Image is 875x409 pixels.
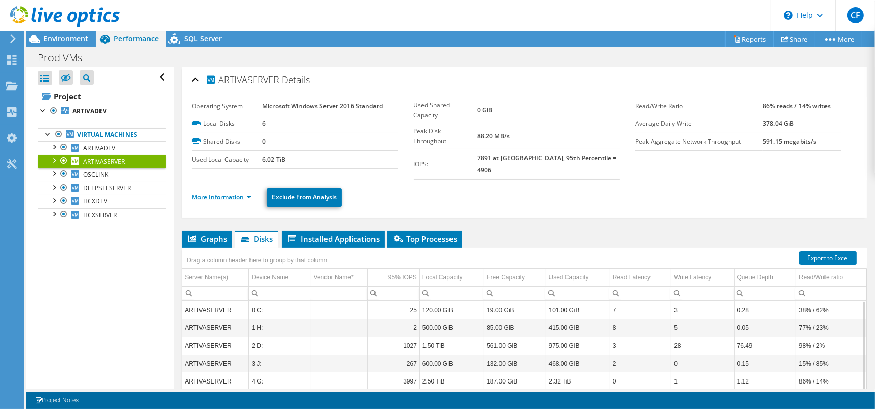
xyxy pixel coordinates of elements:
a: Export to Excel [799,251,857,265]
td: Read/Write ratio Column [796,269,866,287]
b: 6.02 TiB [262,155,285,164]
div: Device Name [252,271,288,284]
label: Shared Disks [192,137,262,147]
td: Column Device Name, Value 4 G: [249,372,311,390]
td: Column Read/Write ratio, Value 15% / 85% [796,354,866,372]
label: Peak Aggregate Network Throughput [635,137,763,147]
td: 95% IOPS Column [367,269,419,287]
td: Column Write Latency, Value 0 [671,354,734,372]
td: Column Used Capacity, Filter cell [546,286,610,300]
a: More [815,31,862,47]
a: ARTIVADEV [38,105,166,118]
div: Read/Write ratio [799,271,843,284]
td: Column 95% IOPS, Value 3997 [367,372,419,390]
td: Column Read Latency, Value 2 [610,354,671,372]
label: Read/Write Ratio [635,101,763,111]
a: DEEPSEESERVER [38,182,166,195]
td: Column Queue Depth, Value 0.28 [734,301,796,319]
td: Column Used Capacity, Value 2.32 TiB [546,372,610,390]
b: 88.20 MB/s [477,132,510,140]
span: OSCLINK [83,170,108,179]
span: HCXSERVER [83,211,117,219]
div: Local Capacity [422,271,463,284]
a: Project [38,88,166,105]
td: Column 95% IOPS, Filter cell [367,286,419,300]
td: Column Read Latency, Filter cell [610,286,671,300]
td: Queue Depth Column [734,269,796,287]
td: Column Free Capacity, Value 132.00 GiB [484,354,546,372]
span: DEEPSEESERVER [83,184,131,192]
a: More Information [192,193,252,201]
a: Exclude From Analysis [267,188,342,207]
td: Column 95% IOPS, Value 2 [367,319,419,337]
td: Column Vendor Name*, Filter cell [311,286,367,300]
h1: Prod VMs [33,52,98,63]
div: Queue Depth [737,271,773,284]
div: Read Latency [613,271,651,284]
td: Column 95% IOPS, Value 25 [367,301,419,319]
td: Read Latency Column [610,269,671,287]
td: Column Device Name, Value 2 D: [249,337,311,354]
span: ARTIVASERVER [205,73,279,85]
td: Column Vendor Name*, Value [311,319,367,337]
b: 86% reads / 14% writes [763,101,831,110]
label: Average Daily Write [635,119,763,129]
span: ARTIVADEV [83,144,115,152]
td: Column Used Capacity, Value 468.00 GiB [546,354,610,372]
td: Column Used Capacity, Value 415.00 GiB [546,319,610,337]
a: Virtual Machines [38,128,166,141]
td: Column Free Capacity, Value 19.00 GiB [484,301,546,319]
td: Column Vendor Name*, Value [311,372,367,390]
td: Column Device Name, Value 0 C: [249,301,311,319]
td: Column Server Name(s), Value ARTIVASERVER [182,319,248,337]
td: Free Capacity Column [484,269,546,287]
td: Column Free Capacity, Value 85.00 GiB [484,319,546,337]
td: Column Queue Depth, Value 0.15 [734,354,796,372]
label: Peak Disk Throughput [414,126,478,146]
span: SQL Server [184,34,222,43]
b: 0 GiB [477,106,492,114]
td: Column Local Capacity, Value 1.50 TiB [419,337,484,354]
a: ARTIVASERVER [38,155,166,168]
td: Column Read/Write ratio, Value 98% / 2% [796,337,866,354]
td: Column Server Name(s), Filter cell [182,286,248,300]
td: Column Free Capacity, Filter cell [484,286,546,300]
span: Graphs [187,234,227,244]
b: 0 [262,137,266,146]
td: Column Device Name, Value 3 J: [249,354,311,372]
td: Column Server Name(s), Value ARTIVASERVER [182,354,248,372]
a: Project Notes [28,394,86,407]
td: Column Write Latency, Filter cell [671,286,734,300]
b: 591.15 megabits/s [763,137,816,146]
td: Column Queue Depth, Filter cell [734,286,796,300]
td: Column Local Capacity, Value 600.00 GiB [419,354,484,372]
div: Drag a column header here to group by that column [184,253,330,267]
td: Column Queue Depth, Value 0.05 [734,319,796,337]
span: Performance [114,34,159,43]
td: Vendor Name* Column [311,269,367,287]
td: Column Used Capacity, Value 101.00 GiB [546,301,610,319]
td: Column 95% IOPS, Value 1027 [367,337,419,354]
td: Column Vendor Name*, Value [311,354,367,372]
td: Column Read/Write ratio, Value 38% / 62% [796,301,866,319]
td: Column Read Latency, Value 7 [610,301,671,319]
b: 6 [262,119,266,128]
a: ARTIVADEV [38,141,166,155]
b: 378.04 GiB [763,119,794,128]
span: Installed Applications [287,234,380,244]
span: Top Processes [392,234,457,244]
td: Column Used Capacity, Value 975.00 GiB [546,337,610,354]
td: Column Write Latency, Value 28 [671,337,734,354]
label: IOPS: [414,159,478,169]
b: Microsoft Windows Server 2016 Standard [262,101,383,110]
label: Local Disks [192,119,262,129]
span: HCXDEV [83,197,107,206]
a: HCXSERVER [38,208,166,221]
td: Column Write Latency, Value 5 [671,319,734,337]
td: Local Capacity Column [419,269,484,287]
div: Vendor Name* [314,271,365,284]
td: Server Name(s) Column [182,269,248,287]
td: Column Server Name(s), Value ARTIVASERVER [182,372,248,390]
svg: \n [784,11,793,20]
b: 7891 at [GEOGRAPHIC_DATA], 95th Percentile = 4906 [477,154,616,174]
